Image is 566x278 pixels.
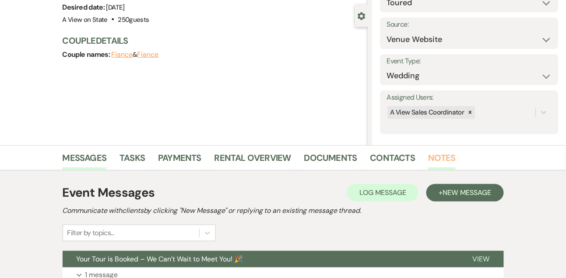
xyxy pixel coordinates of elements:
[387,91,552,104] label: Assigned Users:
[63,35,359,47] h3: Couple Details
[304,151,357,170] a: Documents
[77,254,243,264] span: Your Tour is Booked – We Can’t Wait to Meet You! 🎉
[428,151,456,170] a: Notes
[473,254,490,264] span: View
[67,228,114,238] div: Filter by topics...
[120,151,145,170] a: Tasks
[214,151,291,170] a: Rental Overview
[137,51,158,58] button: Fiance
[63,251,459,268] button: Your Tour is Booked – We Can’t Wait to Meet You! 🎉
[63,205,504,216] h2: Communicate with clients by clicking "New Message" or replying to an existing message thread.
[426,184,503,202] button: +New Message
[370,151,415,170] a: Contacts
[63,151,107,170] a: Messages
[359,188,406,197] span: Log Message
[106,3,125,12] span: [DATE]
[347,184,418,202] button: Log Message
[112,51,133,58] button: Fiance
[63,184,155,202] h1: Event Messages
[387,55,552,68] label: Event Type:
[63,50,112,59] span: Couple names:
[387,18,552,31] label: Source:
[118,15,149,24] span: 250 guests
[459,251,504,268] button: View
[112,50,158,59] span: &
[387,106,465,119] div: A View Sales Coordinator
[358,11,366,20] button: Close lead details
[63,15,108,24] span: A View on State
[158,151,201,170] a: Payments
[63,3,106,12] span: Desired date:
[443,188,491,197] span: New Message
